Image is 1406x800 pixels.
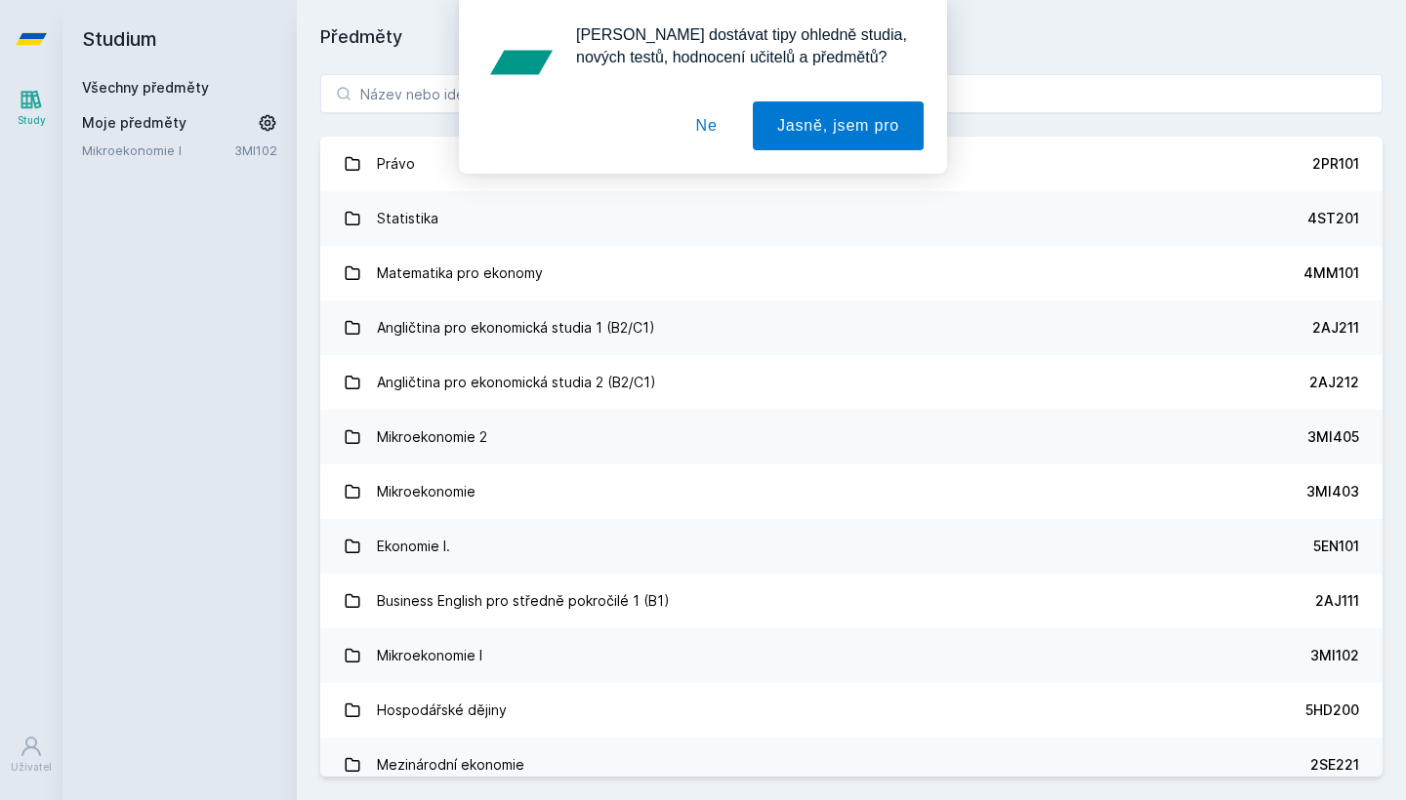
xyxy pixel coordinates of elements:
div: Mikroekonomie 2 [377,418,487,457]
a: Statistika 4ST201 [320,191,1383,246]
button: Ne [672,101,742,150]
div: Angličtina pro ekonomická studia 2 (B2/C1) [377,363,656,402]
div: 2SE221 [1310,755,1359,775]
div: 3MI102 [1310,646,1359,665]
a: Angličtina pro ekonomická studia 2 (B2/C1) 2AJ212 [320,355,1383,410]
div: Uživatel [11,760,52,775]
div: Angličtina pro ekonomická studia 1 (B2/C1) [377,308,655,347]
a: Mikroekonomie 3MI403 [320,464,1383,519]
a: Business English pro středně pokročilé 1 (B1) 2AJ111 [320,574,1383,628]
div: 3MI403 [1306,482,1359,501]
div: [PERSON_NAME] dostávat tipy ohledně studia, nových testů, hodnocení učitelů a předmětů? [560,23,924,68]
a: Mikroekonomie I 3MI102 [320,628,1383,683]
div: 4ST201 [1307,209,1359,228]
div: Business English pro středně pokročilé 1 (B1) [377,581,670,620]
div: Hospodářské dějiny [377,691,507,730]
div: 5EN101 [1313,537,1359,556]
a: Matematika pro ekonomy 4MM101 [320,246,1383,300]
div: Statistika [377,199,438,238]
a: Mezinárodní ekonomie 2SE221 [320,738,1383,792]
div: Mikroekonomie [377,472,476,511]
img: notification icon [482,23,560,101]
div: 5HD200 [1305,700,1359,720]
div: Ekonomie I. [377,527,450,566]
a: Angličtina pro ekonomická studia 1 (B2/C1) 2AJ211 [320,300,1383,355]
a: Ekonomie I. 5EN101 [320,519,1383,574]
div: 2AJ212 [1309,373,1359,392]
div: Mikroekonomie I [377,636,482,675]
div: 4MM101 [1303,263,1359,283]
a: Uživatel [4,725,59,784]
div: Matematika pro ekonomy [377,254,543,293]
div: Mezinárodní ekonomie [377,745,524,784]
div: 2AJ211 [1312,318,1359,338]
a: Mikroekonomie 2 3MI405 [320,410,1383,464]
a: Hospodářské dějiny 5HD200 [320,683,1383,738]
button: Jasně, jsem pro [753,101,924,150]
div: 3MI405 [1307,427,1359,447]
div: 2AJ111 [1315,591,1359,611]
